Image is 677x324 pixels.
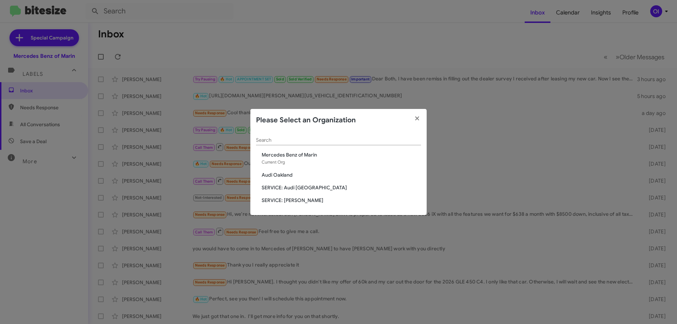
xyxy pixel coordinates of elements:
[262,171,421,178] span: Audi Oakland
[262,159,285,165] span: Current Org
[256,115,356,126] h2: Please Select an Organization
[262,197,421,204] span: SERVICE: [PERSON_NAME]
[262,151,421,158] span: Mercedes Benz of Marin
[262,184,421,191] span: SERVICE: Audi [GEOGRAPHIC_DATA]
